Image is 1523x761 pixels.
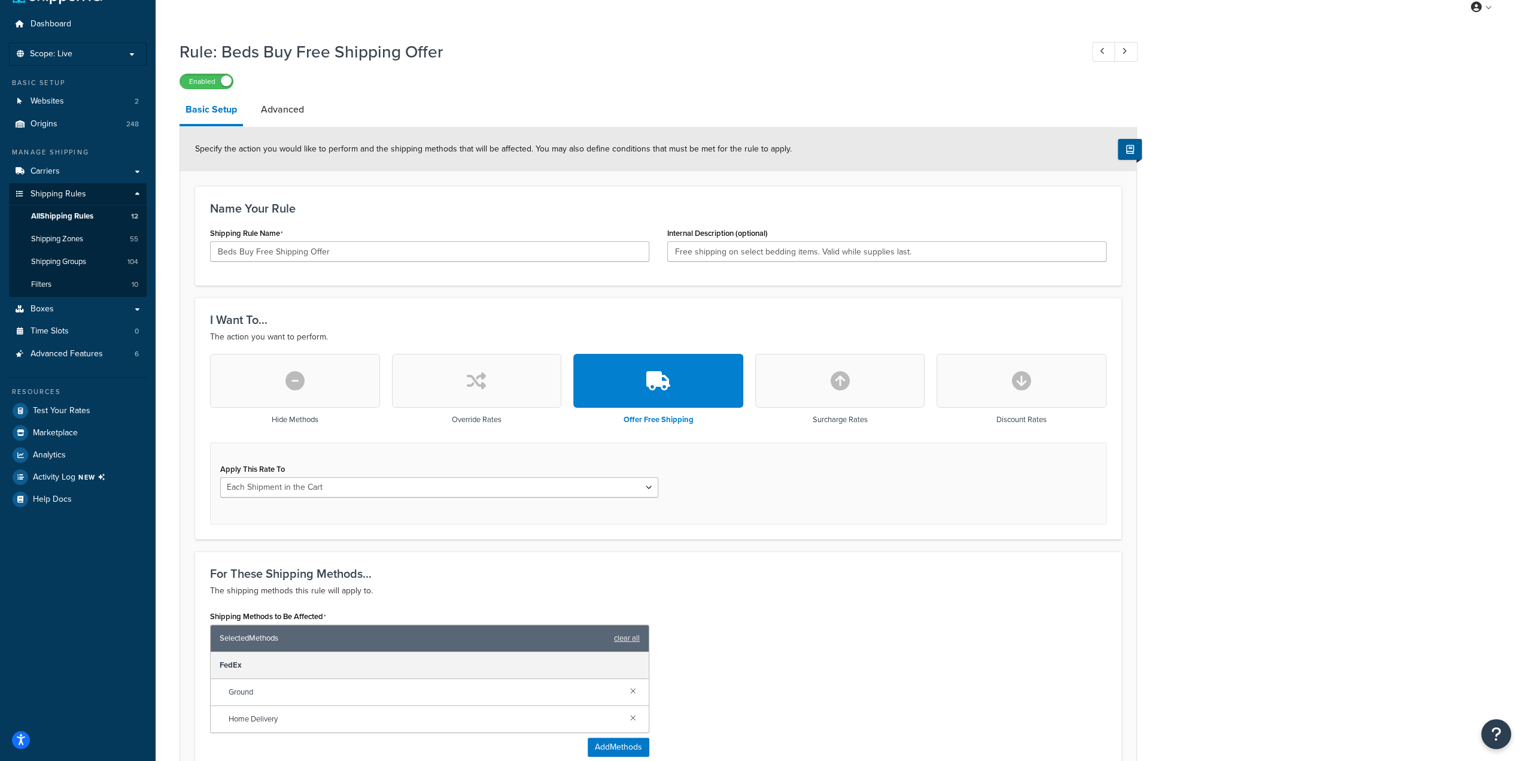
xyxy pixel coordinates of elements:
[588,738,649,757] button: AddMethods
[126,119,139,129] span: 248
[9,444,147,466] a: Analytics
[180,74,233,89] label: Enabled
[31,304,54,314] span: Boxes
[9,343,147,365] a: Advanced Features6
[131,211,138,222] span: 12
[623,416,693,424] h3: Offer Free Shipping
[33,469,110,485] span: Activity Log
[9,400,147,422] a: Test Your Rates
[9,298,147,320] a: Boxes
[9,466,147,488] li: [object Object]
[31,166,60,177] span: Carriers
[9,422,147,444] a: Marketplace
[9,387,147,397] div: Resources
[33,428,78,438] span: Marketplace
[9,489,147,510] a: Help Docs
[9,228,147,250] li: Shipping Zones
[813,416,868,424] h3: Surcharge Rates
[9,183,147,205] a: Shipping Rules
[195,143,792,155] span: Specify the action you would like to perform and the shipping methods that will be affected. You ...
[127,257,138,267] span: 104
[130,234,138,244] span: 55
[31,211,93,222] span: All Shipping Rules
[9,251,147,273] li: Shipping Groups
[9,205,147,228] a: AllShipping Rules12
[614,630,640,647] a: clear all
[31,326,69,336] span: Time Slots
[135,96,139,107] span: 2
[210,330,1106,344] p: The action you want to perform.
[180,40,1070,63] h1: Rule: Beds Buy Free Shipping Offer
[31,234,83,244] span: Shipping Zones
[220,465,285,474] label: Apply This Rate To
[31,96,64,107] span: Websites
[210,229,283,238] label: Shipping Rule Name
[9,147,147,157] div: Manage Shipping
[180,95,243,126] a: Basic Setup
[30,49,72,59] span: Scope: Live
[452,416,501,424] h3: Override Rates
[9,274,147,296] a: Filters10
[210,584,1106,598] p: The shipping methods this rule will apply to.
[210,313,1106,326] h3: I Want To...
[135,326,139,336] span: 0
[220,630,608,647] span: Selected Methods
[1092,42,1115,62] a: Previous Record
[9,160,147,183] a: Carriers
[78,472,110,482] span: NEW
[9,320,147,342] a: Time Slots0
[210,202,1106,215] h3: Name Your Rule
[31,19,71,29] span: Dashboard
[9,90,147,113] li: Websites
[31,349,103,359] span: Advanced Features
[1118,139,1142,160] button: Show Help Docs
[210,612,326,621] label: Shipping Methods to Be Affected
[9,251,147,273] a: Shipping Groups104
[33,495,72,505] span: Help Docs
[9,113,147,135] li: Origins
[33,450,66,460] span: Analytics
[9,78,147,88] div: Basic Setup
[9,320,147,342] li: Time Slots
[135,349,139,359] span: 6
[9,343,147,365] li: Advanced Features
[31,280,51,290] span: Filters
[229,711,621,727] span: Home Delivery
[9,228,147,250] a: Shipping Zones55
[210,567,1106,580] h3: For These Shipping Methods...
[272,416,318,424] h3: Hide Methods
[667,229,768,238] label: Internal Description (optional)
[9,13,147,35] a: Dashboard
[33,406,90,416] span: Test Your Rates
[255,95,310,124] a: Advanced
[31,257,86,267] span: Shipping Groups
[211,652,649,679] div: FedEx
[31,189,86,199] span: Shipping Rules
[9,466,147,488] a: Activity LogNEW
[9,183,147,297] li: Shipping Rules
[31,119,57,129] span: Origins
[9,113,147,135] a: Origins248
[9,274,147,296] li: Filters
[1481,719,1511,749] button: Open Resource Center
[996,416,1047,424] h3: Discount Rates
[132,280,138,290] span: 10
[9,90,147,113] a: Websites2
[1114,42,1138,62] a: Next Record
[229,684,621,701] span: Ground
